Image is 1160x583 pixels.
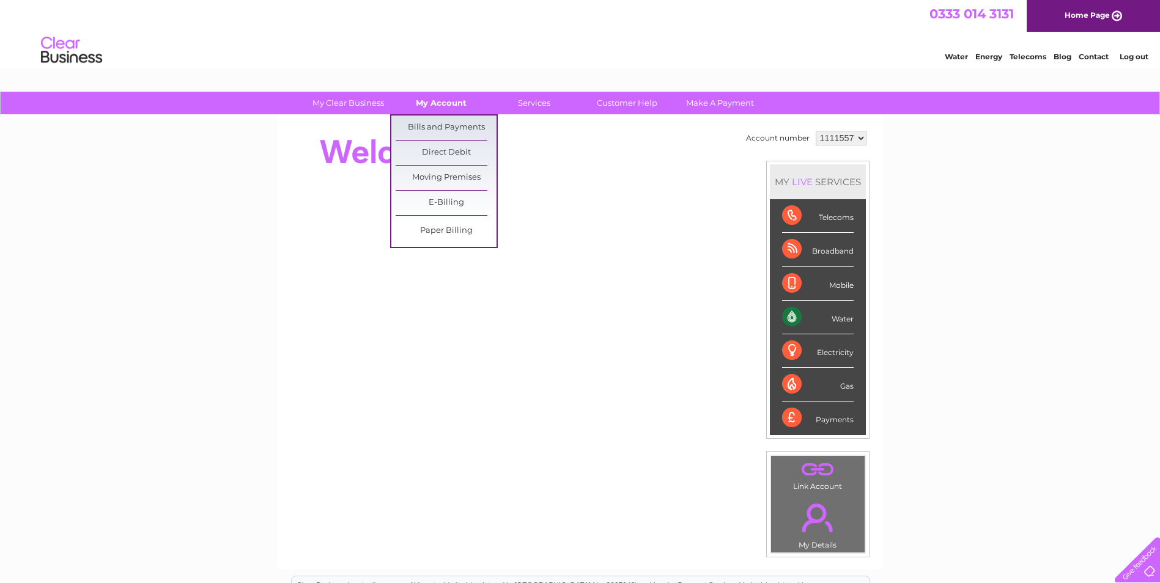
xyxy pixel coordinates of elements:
[1010,52,1046,61] a: Telecoms
[391,92,492,114] a: My Account
[789,176,815,188] div: LIVE
[396,166,497,190] a: Moving Premises
[782,368,854,402] div: Gas
[782,402,854,435] div: Payments
[396,116,497,140] a: Bills and Payments
[770,493,865,553] td: My Details
[670,92,770,114] a: Make A Payment
[396,219,497,243] a: Paper Billing
[396,191,497,215] a: E-Billing
[782,301,854,334] div: Water
[945,52,968,61] a: Water
[929,6,1014,21] a: 0333 014 3131
[1054,52,1071,61] a: Blog
[292,7,870,59] div: Clear Business is a trading name of Verastar Limited (registered in [GEOGRAPHIC_DATA] No. 3667643...
[975,52,1002,61] a: Energy
[484,92,585,114] a: Services
[770,164,866,199] div: MY SERVICES
[396,141,497,165] a: Direct Debit
[577,92,678,114] a: Customer Help
[770,455,865,494] td: Link Account
[298,92,399,114] a: My Clear Business
[782,334,854,368] div: Electricity
[743,128,813,148] td: Account number
[782,199,854,233] div: Telecoms
[40,32,103,69] img: logo.png
[1120,52,1148,61] a: Log out
[782,233,854,266] div: Broadband
[774,459,862,480] a: .
[782,267,854,301] div: Mobile
[1079,52,1109,61] a: Contact
[774,496,862,539] a: .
